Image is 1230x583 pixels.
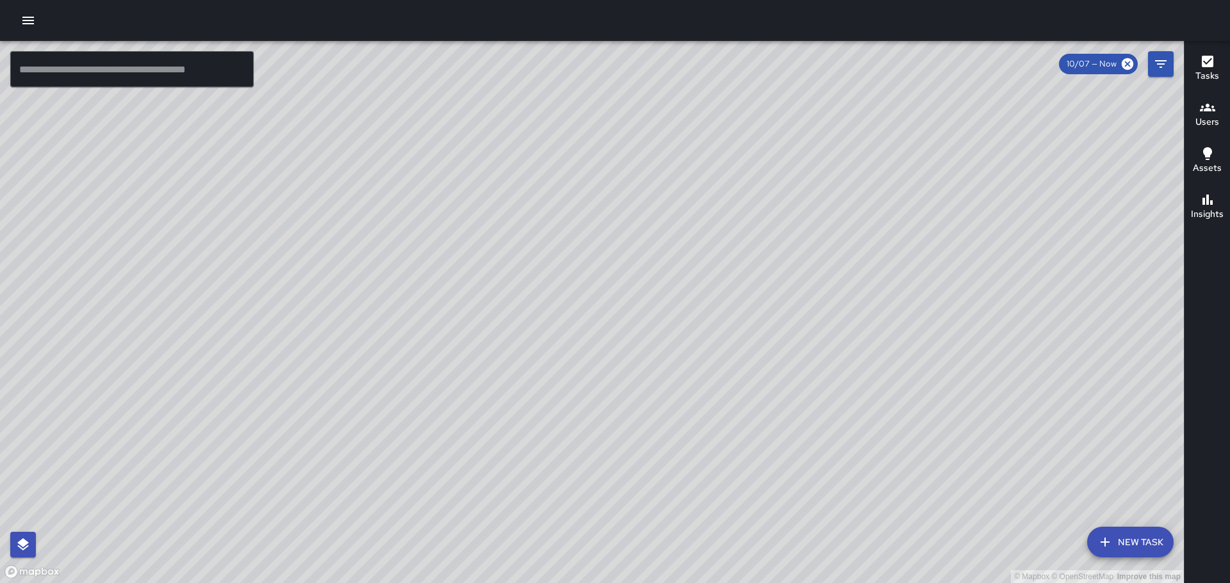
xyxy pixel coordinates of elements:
h6: Assets [1193,161,1222,175]
button: New Task [1087,527,1174,557]
button: Insights [1185,184,1230,230]
button: Tasks [1185,46,1230,92]
h6: Tasks [1195,69,1219,83]
button: Filters [1148,51,1174,77]
div: 10/07 — Now [1059,54,1138,74]
h6: Insights [1191,207,1224,221]
button: Assets [1185,138,1230,184]
button: Users [1185,92,1230,138]
h6: Users [1195,115,1219,129]
span: 10/07 — Now [1059,58,1124,70]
